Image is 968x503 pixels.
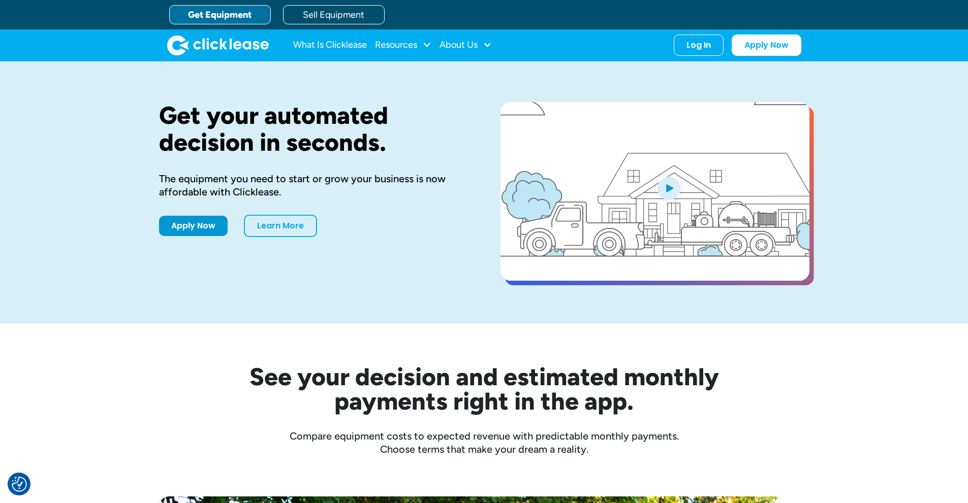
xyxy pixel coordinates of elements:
[440,35,492,55] div: About Us
[375,35,431,55] div: Resources
[12,477,27,492] button: Consent Preferences
[686,40,711,50] div: Log In
[159,102,468,156] h1: Get your automated decision in seconds.
[12,477,27,492] img: Revisit consent button
[159,429,809,456] div: Compare equipment costs to expected revenue with predictable monthly payments. Choose terms that ...
[293,35,367,55] a: What Is Clicklease
[732,35,801,56] a: Apply Now
[200,364,769,413] h2: See your decision and estimated monthly payments right in the app.
[159,216,228,236] a: Apply Now
[159,172,468,198] div: The equipment you need to start or grow your business is now affordable with Clicklease.
[167,35,269,55] img: Clicklease logo
[167,35,269,55] a: home
[283,5,385,24] a: Sell Equipment
[501,102,809,281] a: open lightbox
[169,5,271,24] a: Get Equipment
[655,174,682,202] img: Blue play button logo on a light blue circular background
[244,215,317,237] a: Learn More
